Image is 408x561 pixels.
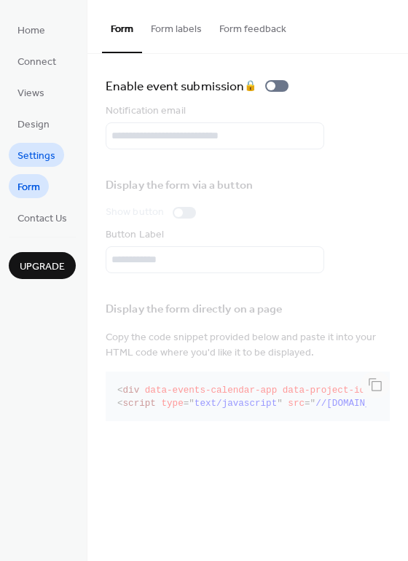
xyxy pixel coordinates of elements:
[17,55,56,70] span: Connect
[9,174,49,198] a: Form
[17,23,45,39] span: Home
[9,17,54,42] a: Home
[17,149,55,164] span: Settings
[9,205,76,229] a: Contact Us
[9,80,53,104] a: Views
[17,211,67,227] span: Contact Us
[9,143,64,167] a: Settings
[9,49,65,73] a: Connect
[17,180,40,195] span: Form
[17,86,44,101] span: Views
[9,252,76,279] button: Upgrade
[17,117,50,133] span: Design
[20,259,65,275] span: Upgrade
[9,111,58,136] a: Design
